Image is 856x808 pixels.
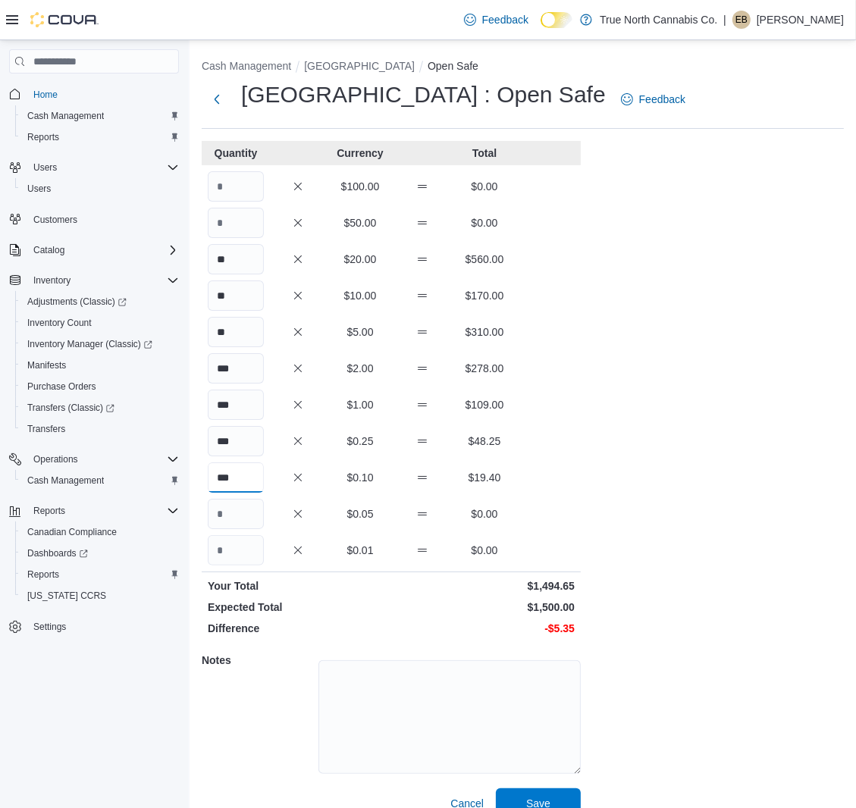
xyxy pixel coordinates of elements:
[202,84,232,114] button: Next
[541,12,572,28] input: Dark Mode
[27,618,72,636] a: Settings
[208,426,264,456] input: Quantity
[21,523,123,541] a: Canadian Compliance
[21,399,179,417] span: Transfers (Classic)
[30,12,99,27] img: Cova
[27,271,77,290] button: Inventory
[21,399,121,417] a: Transfers (Classic)
[27,423,65,435] span: Transfers
[332,543,388,558] p: $0.01
[27,502,71,520] button: Reports
[33,274,71,287] span: Inventory
[27,402,114,414] span: Transfers (Classic)
[332,324,388,340] p: $5.00
[21,180,179,198] span: Users
[27,84,179,103] span: Home
[21,356,72,374] a: Manifests
[27,158,179,177] span: Users
[27,271,179,290] span: Inventory
[27,131,59,143] span: Reports
[21,335,179,353] span: Inventory Manager (Classic)
[208,600,388,615] p: Expected Total
[723,11,726,29] p: |
[21,335,158,353] a: Inventory Manager (Classic)
[735,11,748,29] span: EB
[27,158,63,177] button: Users
[21,293,133,311] a: Adjustments (Classic)
[27,110,104,122] span: Cash Management
[332,179,388,194] p: $100.00
[208,390,264,420] input: Quantity
[332,288,388,303] p: $10.00
[456,361,513,376] p: $278.00
[208,146,264,161] p: Quantity
[456,397,513,412] p: $109.00
[600,11,717,29] p: True North Cannabis Co.
[332,434,388,449] p: $0.25
[21,565,179,584] span: Reports
[21,356,179,374] span: Manifests
[27,359,66,371] span: Manifests
[332,397,388,412] p: $1.00
[241,80,606,110] h1: [GEOGRAPHIC_DATA] : Open Safe
[15,312,185,334] button: Inventory Count
[21,420,71,438] a: Transfers
[27,338,152,350] span: Inventory Manager (Classic)
[21,523,179,541] span: Canadian Compliance
[394,621,575,636] p: -$5.35
[21,377,179,396] span: Purchase Orders
[428,60,478,72] button: Open Safe
[456,324,513,340] p: $310.00
[21,314,179,332] span: Inventory Count
[3,500,185,521] button: Reports
[202,58,844,77] nav: An example of EuiBreadcrumbs
[208,499,264,529] input: Quantity
[27,86,64,104] a: Home
[15,376,185,397] button: Purchase Orders
[21,107,179,125] span: Cash Management
[27,502,179,520] span: Reports
[3,208,185,230] button: Customers
[15,355,185,376] button: Manifests
[332,252,388,267] p: $20.00
[456,288,513,303] p: $170.00
[208,621,388,636] p: Difference
[3,240,185,261] button: Catalog
[27,474,104,487] span: Cash Management
[541,28,541,29] span: Dark Mode
[332,361,388,376] p: $2.00
[15,127,185,148] button: Reports
[15,543,185,564] a: Dashboards
[27,568,59,581] span: Reports
[27,450,179,468] span: Operations
[202,645,315,675] h5: Notes
[33,453,78,465] span: Operations
[639,92,685,107] span: Feedback
[27,547,88,559] span: Dashboards
[27,381,96,393] span: Purchase Orders
[21,471,179,490] span: Cash Management
[21,314,98,332] a: Inventory Count
[21,420,179,438] span: Transfers
[208,171,264,202] input: Quantity
[33,214,77,226] span: Customers
[15,418,185,440] button: Transfers
[27,450,84,468] button: Operations
[3,157,185,178] button: Users
[21,128,65,146] a: Reports
[456,146,513,161] p: Total
[27,296,127,308] span: Adjustments (Classic)
[208,244,264,274] input: Quantity
[15,178,185,199] button: Users
[3,83,185,105] button: Home
[208,317,264,347] input: Quantity
[304,60,415,72] button: [GEOGRAPHIC_DATA]
[456,506,513,521] p: $0.00
[394,578,575,593] p: $1,494.65
[15,521,185,543] button: Canadian Compliance
[27,317,92,329] span: Inventory Count
[15,470,185,491] button: Cash Management
[208,462,264,493] input: Quantity
[394,600,575,615] p: $1,500.00
[9,77,179,677] nav: Complex example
